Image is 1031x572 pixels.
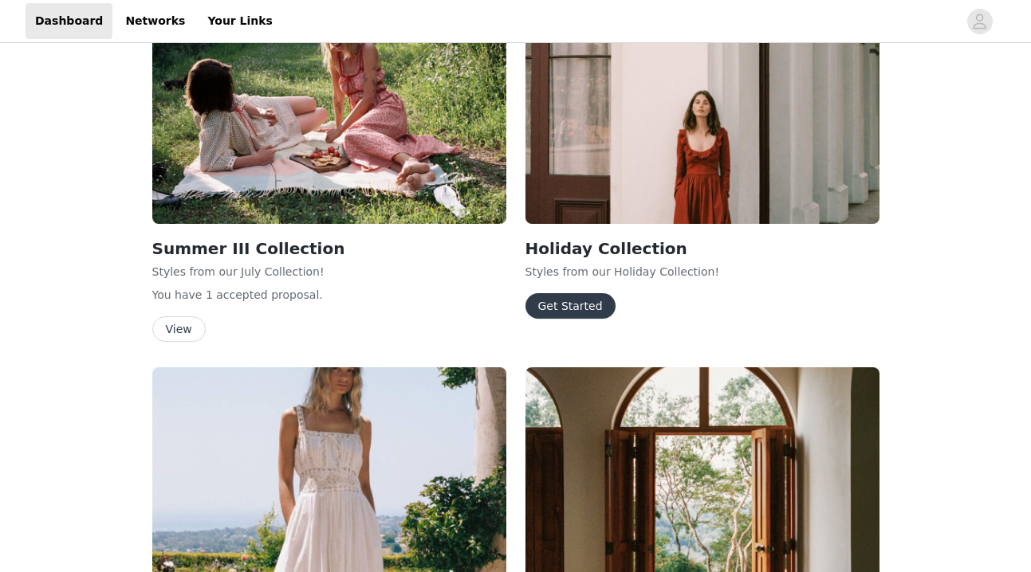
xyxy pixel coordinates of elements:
[198,3,282,39] a: Your Links
[525,264,879,280] p: Styles from our Holiday Collection!
[152,316,206,342] button: View
[116,3,195,39] a: Networks
[152,323,206,335] a: View
[152,287,506,304] p: You have 1 accepted proposal .
[525,237,879,261] h2: Holiday Collection
[972,9,987,34] div: avatar
[152,264,506,280] p: Styles from our July Collection!
[26,3,112,39] a: Dashboard
[525,293,616,319] button: Get Started
[152,237,506,261] h2: Summer III Collection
